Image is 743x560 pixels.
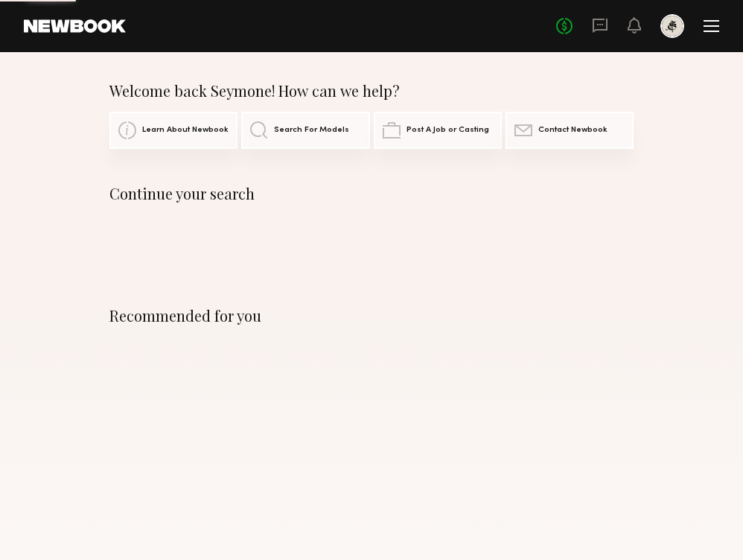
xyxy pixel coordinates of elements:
span: Contact Newbook [538,126,608,135]
div: Continue your search [109,185,634,203]
a: Post A Job or Casting [374,112,502,149]
a: Contact Newbook [506,112,634,149]
div: Recommended for you [109,307,634,325]
span: Search For Models [274,126,349,135]
a: Search For Models [241,112,369,149]
a: Learn About Newbook [109,112,237,149]
div: Welcome back Seymone! How can we help? [109,82,634,100]
span: Post A Job or Casting [406,126,489,135]
span: Learn About Newbook [142,126,229,135]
